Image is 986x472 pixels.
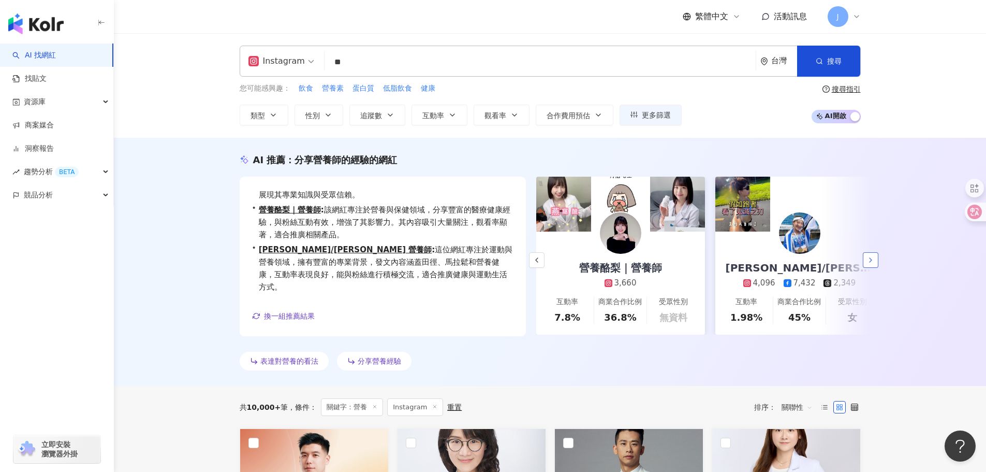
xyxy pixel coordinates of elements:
span: 健康 [421,83,435,94]
span: 該網紅專注於營養與保健領域，分享豐富的醫療健康經驗，與粉絲互動有效，增強了其影響力。其內容吸引大量關注，觀看率顯著，適合推廣相關產品。 [259,204,513,241]
div: 7,432 [793,278,816,289]
div: 互動率 [735,297,757,307]
span: 更多篩選 [642,111,671,119]
div: 互動率 [556,297,578,307]
a: [PERSON_NAME]/[PERSON_NAME] 營養師 [259,245,432,254]
img: post-image [772,177,827,232]
div: BETA [55,167,79,177]
button: 性別 [295,105,343,125]
span: : [432,245,435,254]
img: KOL Avatar [600,212,641,254]
img: post-image [593,177,648,232]
span: 合作費用預估 [547,111,590,120]
img: post-image [650,177,705,232]
div: 共 筆 [240,403,288,411]
div: 無資料 [659,311,687,324]
div: 女 [848,311,857,324]
button: 營養素 [321,83,344,94]
button: 觀看率 [474,105,529,125]
span: question-circle [822,85,830,93]
span: 分享營養師的經驗的網紅 [295,154,397,165]
span: 性別 [305,111,320,120]
div: 受眾性別 [838,297,867,307]
span: 互動率 [422,111,444,120]
a: 商案媒合 [12,120,54,131]
div: Instagram [248,53,305,69]
iframe: Help Scout Beacon - Open [945,431,976,462]
span: 趨勢分析 [24,160,79,183]
button: 換一組推薦結果 [252,308,315,324]
a: chrome extension立即安裝 瀏覽器外掛 [13,435,100,463]
span: 搜尋 [827,57,842,65]
div: 商業合作比例 [777,297,821,307]
span: 立即安裝 瀏覽器外掛 [41,440,78,459]
span: 追蹤數 [360,111,382,120]
div: 排序： [754,399,818,416]
span: 換一組推薦結果 [264,312,315,320]
span: 您可能感興趣： [240,83,290,94]
img: KOL Avatar [779,212,820,254]
button: 健康 [420,83,436,94]
div: AI 推薦 ： [253,153,398,166]
div: 重置 [447,403,462,411]
div: 45% [788,311,811,324]
span: 類型 [251,111,265,120]
button: 搜尋 [797,46,860,77]
button: 更多篩選 [620,105,682,125]
div: 搜尋指引 [832,85,861,93]
button: 低脂飲食 [382,83,413,94]
button: 追蹤數 [349,105,405,125]
div: 營養酪梨｜營養師 [569,261,672,275]
span: 競品分析 [24,183,53,207]
a: 營養酪梨｜營養師3,660互動率7.8%商業合作比例36.8%受眾性別無資料 [536,232,705,335]
div: 受眾性別 [659,297,688,307]
button: 蛋白質 [352,83,375,94]
a: 洞察報告 [12,144,54,154]
button: 合作費用預估 [536,105,613,125]
a: searchAI 找網紅 [12,50,56,61]
div: 台灣 [771,56,797,65]
span: 低脂飲食 [383,83,412,94]
span: 蛋白質 [352,83,374,94]
span: 關聯性 [782,399,813,416]
div: • [252,244,513,293]
img: post-image [829,177,884,232]
span: 關鍵字：營養 [321,398,383,416]
span: Instagram [387,398,443,416]
img: post-image [715,177,770,232]
div: 36.8% [604,311,636,324]
button: 飲食 [298,83,314,94]
img: chrome extension [17,441,37,457]
div: 4,096 [753,278,775,289]
span: 表達對營養的看法 [260,357,318,365]
span: rise [12,168,20,176]
span: environment [760,58,768,65]
div: 3,660 [614,278,637,289]
div: 2,349 [833,278,856,289]
div: 商業合作比例 [598,297,642,307]
a: [PERSON_NAME]/[PERSON_NAME] 營養師4,0967,4322,349互動率1.98%商業合作比例45%受眾性別女 [715,232,884,335]
span: : [321,205,324,214]
span: 觀看率 [484,111,506,120]
span: 10,000+ [247,403,281,411]
span: 條件 ： [288,403,317,411]
span: J [836,11,838,22]
span: 分享營養經驗 [358,357,401,365]
a: 營養酪梨｜營養師 [259,205,321,214]
img: post-image [536,177,591,232]
span: 資源庫 [24,90,46,113]
a: 找貼文 [12,74,47,84]
div: • [252,204,513,241]
span: 營養素 [322,83,344,94]
div: 7.8% [554,311,580,324]
div: 1.98% [730,311,762,324]
button: 類型 [240,105,288,125]
span: 飲食 [299,83,313,94]
span: 這位網紅專注於運動與營養領域，擁有豐富的專業背景，發文內容涵蓋田徑、馬拉鬆和營養健康，互動率表現良好，能與粉絲進行積極交流，適合推廣健康與運動生活方式。 [259,244,513,293]
span: 繁體中文 [695,11,728,22]
div: [PERSON_NAME]/[PERSON_NAME] 營養師 [715,261,884,275]
img: logo [8,13,64,34]
button: 互動率 [411,105,467,125]
span: 活動訊息 [774,11,807,21]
